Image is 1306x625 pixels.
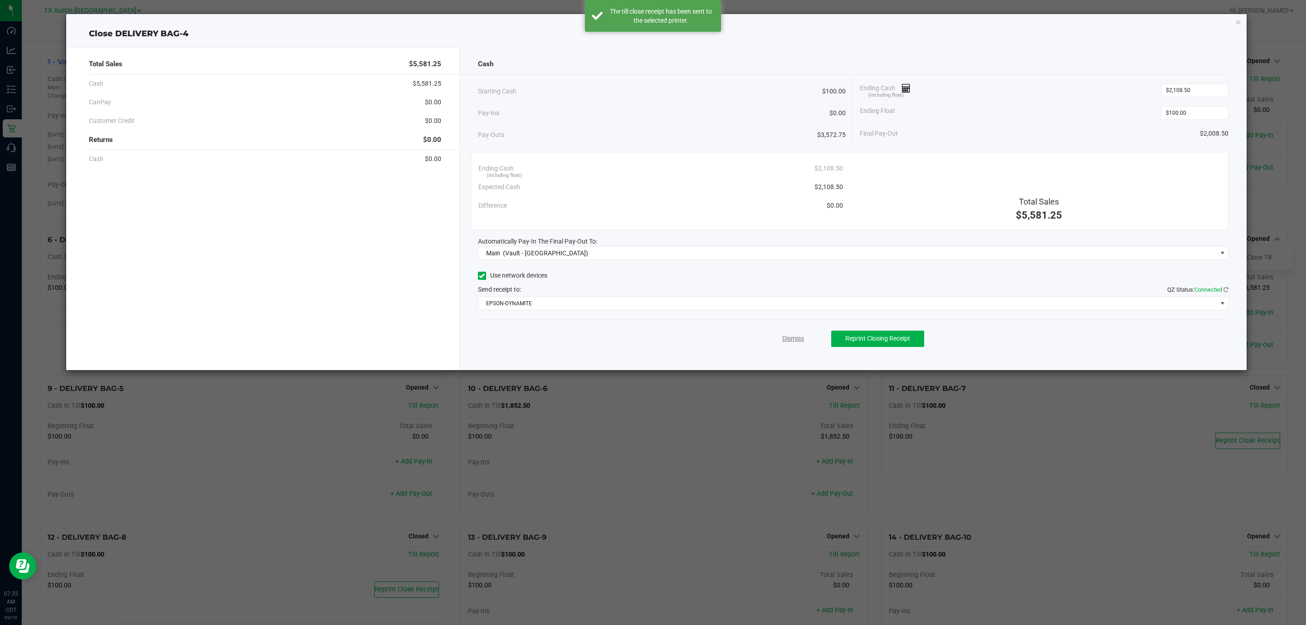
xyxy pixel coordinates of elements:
[478,238,597,245] span: Automatically Pay-In The Final Pay-Out To:
[89,59,122,69] span: Total Sales
[89,116,135,126] span: Customer Credit
[478,286,521,293] span: Send receipt to:
[845,335,910,342] span: Reprint Closing Receipt
[423,135,441,145] span: $0.00
[478,130,504,140] span: Pay-Outs
[409,59,441,69] span: $5,581.25
[478,297,1217,310] span: EPSON-DYNAMITE
[478,108,499,118] span: Pay-Ins
[1167,286,1228,293] span: QZ Status:
[860,129,898,138] span: Final Pay-Out
[478,182,520,192] span: Expected Cash
[89,154,103,164] span: Cash
[814,164,843,173] span: $2,108.50
[608,7,714,25] div: The till close receipt has been sent to the selected printer.
[425,98,441,107] span: $0.00
[817,130,846,140] span: $3,572.75
[1019,197,1059,206] span: Total Sales
[9,552,36,580] iframe: Resource center
[1194,286,1222,293] span: Connected
[478,271,547,280] label: Use network devices
[89,79,103,88] span: Cash
[814,182,843,192] span: $2,108.50
[822,87,846,96] span: $100.00
[478,201,507,210] span: Difference
[89,130,441,150] div: Returns
[89,98,111,107] span: CanPay
[478,59,493,69] span: Cash
[478,87,517,96] span: Starting Cash
[782,334,804,343] a: Dismiss
[503,249,588,257] span: (Vault - [GEOGRAPHIC_DATA])
[829,108,846,118] span: $0.00
[425,154,441,164] span: $0.00
[425,116,441,126] span: $0.00
[1200,129,1228,138] span: $2,008.50
[868,92,904,99] span: (including float)
[487,172,522,180] span: (including float)
[827,201,843,210] span: $0.00
[478,164,514,173] span: Ending Cash
[831,331,924,347] button: Reprint Closing Receipt
[860,83,911,97] span: Ending Cash
[66,28,1247,40] div: Close DELIVERY BAG-4
[1016,210,1062,221] span: $5,581.25
[860,106,895,120] span: Ending Float
[413,79,441,88] span: $5,581.25
[486,249,500,257] span: Main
